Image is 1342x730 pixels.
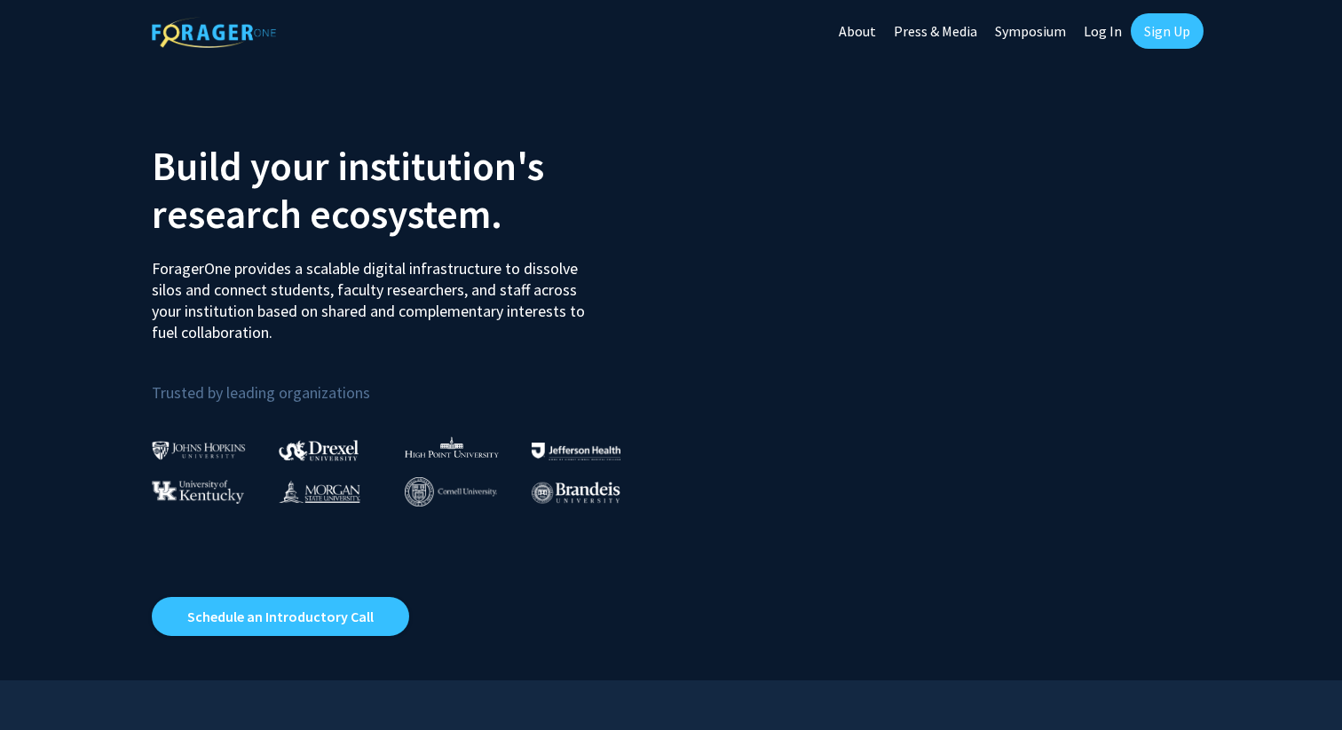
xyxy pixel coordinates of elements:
img: University of Kentucky [152,480,244,504]
h2: Build your institution's research ecosystem. [152,142,658,238]
a: Opens in a new tab [152,597,409,636]
p: ForagerOne provides a scalable digital infrastructure to dissolve silos and connect students, fac... [152,245,597,343]
img: Thomas Jefferson University [532,443,620,459]
img: Cornell University [405,477,497,506]
img: Johns Hopkins University [152,441,246,459]
img: High Point University [405,436,499,458]
p: Trusted by leading organizations [152,357,658,406]
img: Drexel University [279,440,359,460]
img: ForagerOne Logo [152,17,276,48]
img: Brandeis University [532,482,620,504]
a: Sign Up [1131,13,1204,49]
img: Morgan State University [279,480,360,503]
